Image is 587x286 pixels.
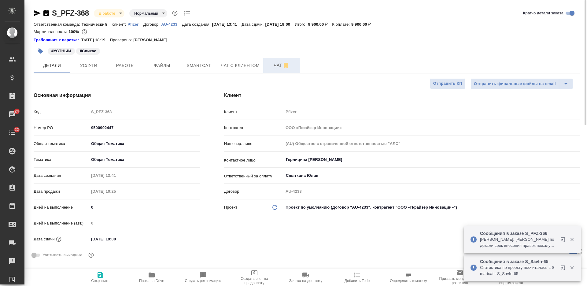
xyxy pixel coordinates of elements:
[283,202,580,213] div: Проект по умолчанию (Договор "AU-4233", контрагент "ООО «Пфайзер Инновации»")
[332,22,351,27] p: К оплате:
[91,279,109,283] span: Сохранить
[474,80,556,87] span: Отправить финальные файлы на email
[110,37,134,43] p: Проверено:
[80,37,110,43] p: [DATE] 18:19
[224,141,283,147] p: Наше юр. лицо
[89,235,142,243] input: ✎ Введи что-нибудь
[232,277,276,285] span: Создать счет на предоплату
[89,219,200,228] input: Пустое поле
[177,269,229,286] button: Создать рекламацию
[267,61,296,69] span: Чат
[224,157,283,163] p: Контактное лицо
[480,258,556,265] p: Сообщения в заказе S_SavIn-65
[282,62,290,69] svg: Отписаться
[224,204,238,210] p: Проект
[34,173,89,179] p: Дата создания
[132,11,160,16] button: Нормальный
[34,37,80,43] div: Нажми, чтобы открыть папку с инструкцией
[224,109,283,115] p: Клиент
[127,21,143,27] a: Pfizer
[37,62,67,69] span: Детали
[97,11,117,16] button: В работе
[224,173,283,179] p: Ответственный за оплату
[224,125,283,131] p: Контрагент
[480,236,556,249] p: [PERSON_NAME]: [PERSON_NAME] подскажи срок внесения правок пожалуйста
[390,279,427,283] span: Определить тематику
[171,9,179,17] button: Доп статусы указывают на важность/срочность заказа
[55,235,63,243] button: Если добавить услуги и заполнить их объемом, то дата рассчитается автоматически
[74,62,103,69] span: Услуги
[351,22,375,27] p: 9 900,00 ₽
[308,22,332,27] p: 9 900,00 ₽
[283,123,580,132] input: Пустое поле
[34,92,200,99] h4: Основная информация
[283,139,580,148] input: Пустое поле
[89,123,200,132] input: ✎ Введи что-нибудь
[87,251,95,259] button: Выбери, если сб и вс нужно считать рабочими днями для выполнения заказа.
[34,109,89,115] p: Код
[433,80,462,87] span: Отправить КП
[438,277,482,285] span: Призвать менеджера по развитию
[47,48,76,53] span: УСТНЫЙ
[265,22,295,27] p: [DATE] 19:00
[34,204,89,210] p: Дней на выполнение
[34,141,89,147] p: Общая тематика
[523,10,563,16] span: Кратко детали заказа
[283,107,580,116] input: Пустое поле
[289,279,322,283] span: Заявка на доставку
[345,279,370,283] span: Добавить Todo
[89,139,200,149] div: Общая Тематика
[557,262,571,276] button: Открыть в новой вкладке
[2,107,23,122] a: 24
[577,175,578,176] button: Open
[430,78,466,89] button: Отправить КП
[82,22,112,27] p: Технический
[89,171,142,180] input: Пустое поле
[42,9,50,17] button: Скопировать ссылку
[139,279,164,283] span: Папка на Drive
[51,48,71,54] p: #УСТНЫЙ
[80,48,96,54] p: #Спикас
[212,22,242,27] p: [DATE] 13:41
[34,157,89,163] p: Тематика
[76,48,101,53] span: Спикас
[480,230,556,236] p: Сообщения в заказе S_PFZ-366
[89,154,200,165] div: Общая Тематика
[34,188,89,195] p: Дата продажи
[434,269,485,286] button: Призвать менеджера по развитию
[127,22,143,27] p: Pfizer
[34,22,82,27] p: Ответственная команда:
[34,236,55,242] p: Дата сдачи
[383,269,434,286] button: Определить тематику
[34,29,68,34] p: Маржинальность:
[295,22,308,27] p: Итого:
[242,22,265,27] p: Дата сдачи:
[11,127,23,133] span: 22
[221,62,260,69] span: Чат с клиентом
[2,125,23,140] a: 22
[471,78,573,89] div: split button
[133,37,172,43] p: [PERSON_NAME]
[11,108,23,114] span: 24
[471,78,559,89] button: Отправить финальные файлы на email
[147,62,177,69] span: Файлы
[112,22,127,27] p: Клиент:
[80,28,88,36] button: 0.00 RUB;
[183,9,192,18] button: Todo
[161,21,182,27] a: AU-4233
[34,44,47,58] button: Добавить тэг
[557,233,571,248] button: Открыть в новой вкладке
[229,269,280,286] button: Создать счет на предоплату
[68,29,80,34] p: 100%
[185,279,221,283] span: Создать рекламацию
[34,220,89,226] p: Дней на выполнение (авт.)
[143,22,161,27] p: Договор:
[331,269,383,286] button: Добавить Todo
[111,62,140,69] span: Работы
[89,203,200,212] input: ✎ Введи что-нибудь
[75,269,126,286] button: Сохранить
[577,159,578,160] button: Open
[480,265,556,277] p: Cтатистика по проекту посчиталась в Smartcat - S_SavIn-65
[280,269,331,286] button: Заявка на доставку
[34,125,89,131] p: Номер PO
